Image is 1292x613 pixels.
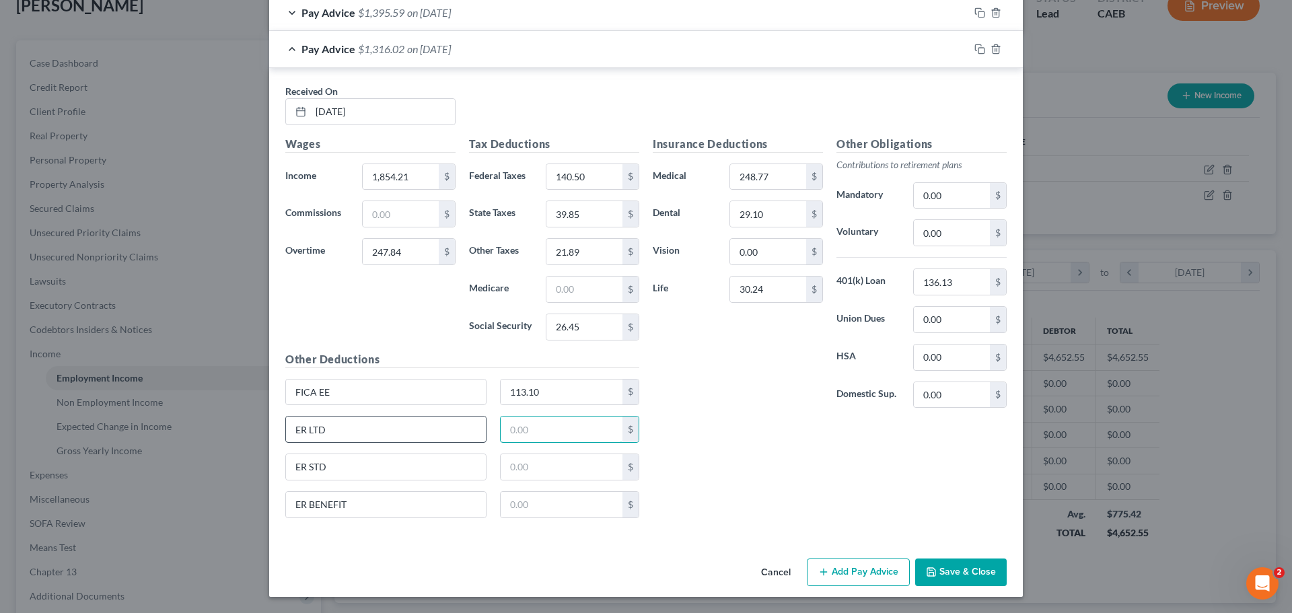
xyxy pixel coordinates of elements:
[311,99,455,124] input: MM/DD/YYYY
[914,382,990,408] input: 0.00
[439,239,455,264] div: $
[501,454,623,480] input: 0.00
[363,201,439,227] input: 0.00
[462,201,539,227] label: State Taxes
[646,201,723,227] label: Dental
[750,560,801,587] button: Cancel
[622,454,639,480] div: $
[279,238,355,265] label: Overtime
[990,382,1006,408] div: $
[646,238,723,265] label: Vision
[363,164,439,190] input: 0.00
[407,6,451,19] span: on [DATE]
[622,314,639,340] div: $
[730,164,806,190] input: 0.00
[501,417,623,442] input: 0.00
[806,277,822,302] div: $
[830,219,906,246] label: Voluntary
[622,277,639,302] div: $
[301,42,355,55] span: Pay Advice
[914,345,990,370] input: 0.00
[807,558,910,587] button: Add Pay Advice
[646,276,723,303] label: Life
[730,277,806,302] input: 0.00
[279,201,355,227] label: Commissions
[462,238,539,265] label: Other Taxes
[622,201,639,227] div: $
[286,492,486,517] input: Specify...
[286,380,486,405] input: Specify...
[990,183,1006,209] div: $
[546,164,622,190] input: 0.00
[622,380,639,405] div: $
[439,201,455,227] div: $
[914,269,990,295] input: 0.00
[830,182,906,209] label: Mandatory
[407,42,451,55] span: on [DATE]
[285,170,316,181] span: Income
[622,492,639,517] div: $
[730,239,806,264] input: 0.00
[914,183,990,209] input: 0.00
[439,164,455,190] div: $
[546,277,622,302] input: 0.00
[1274,567,1285,578] span: 2
[622,164,639,190] div: $
[915,558,1007,587] button: Save & Close
[990,345,1006,370] div: $
[358,42,404,55] span: $1,316.02
[286,454,486,480] input: Specify...
[830,268,906,295] label: 401(k) Loan
[622,417,639,442] div: $
[546,239,622,264] input: 0.00
[285,136,456,153] h5: Wages
[990,307,1006,332] div: $
[914,220,990,246] input: 0.00
[806,239,822,264] div: $
[363,239,439,264] input: 0.00
[622,239,639,264] div: $
[501,380,623,405] input: 0.00
[462,164,539,190] label: Federal Taxes
[285,85,338,97] span: Received On
[836,136,1007,153] h5: Other Obligations
[285,351,639,368] h5: Other Deductions
[462,314,539,340] label: Social Security
[830,382,906,408] label: Domestic Sup.
[990,269,1006,295] div: $
[806,201,822,227] div: $
[501,492,623,517] input: 0.00
[286,417,486,442] input: Specify...
[830,344,906,371] label: HSA
[546,201,622,227] input: 0.00
[830,306,906,333] label: Union Dues
[836,158,1007,172] p: Contributions to retirement plans
[469,136,639,153] h5: Tax Deductions
[1246,567,1279,600] iframe: Intercom live chat
[646,164,723,190] label: Medical
[806,164,822,190] div: $
[546,314,622,340] input: 0.00
[990,220,1006,246] div: $
[301,6,355,19] span: Pay Advice
[358,6,404,19] span: $1,395.59
[914,307,990,332] input: 0.00
[462,276,539,303] label: Medicare
[653,136,823,153] h5: Insurance Deductions
[730,201,806,227] input: 0.00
